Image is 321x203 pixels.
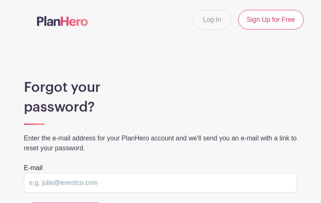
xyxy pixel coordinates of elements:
p: Enter the e-mail address for your PlanHero account and we'll send you an e-mail with a link to re... [24,133,297,153]
label: E-mail [24,163,42,173]
h1: Forgot your [24,79,297,96]
img: logo-507f7623f17ff9eddc593b1ce0a138ce2505c220e1c5a4e2b4648c50719b7d32.svg [37,16,88,26]
a: Sign Up for Free [238,10,304,30]
h1: password? [24,99,297,115]
a: Log In [193,10,231,30]
input: e.g. julie@eventco.com [24,173,297,193]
